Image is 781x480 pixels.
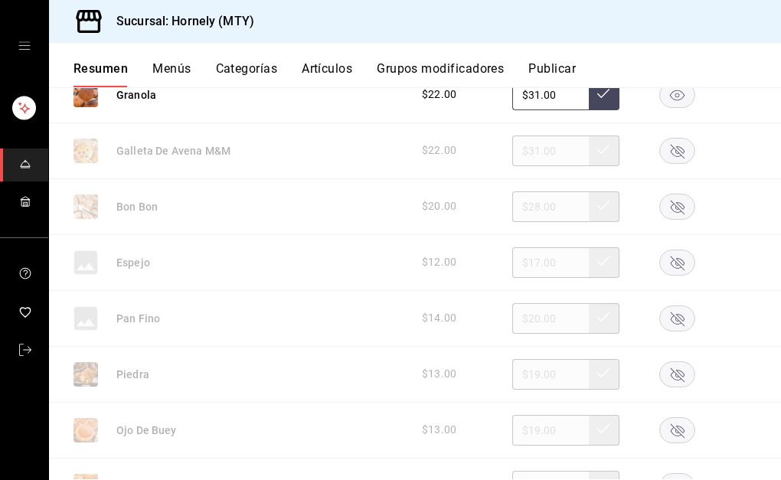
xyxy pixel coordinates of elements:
[528,61,576,87] button: Publicar
[152,61,191,87] button: Menús
[422,87,456,103] span: $22.00
[104,12,254,31] h3: Sucursal: Hornely (MTY)
[377,61,504,87] button: Grupos modificadores
[216,61,278,87] button: Categorías
[512,80,589,110] input: Sin ajuste
[302,61,352,87] button: Artículos
[116,87,156,103] button: Granola
[18,40,31,52] button: open drawer
[74,83,98,107] img: Preview
[74,61,781,87] div: navigation tabs
[74,61,128,87] button: Resumen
